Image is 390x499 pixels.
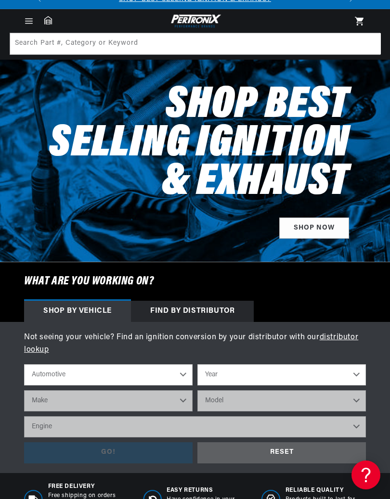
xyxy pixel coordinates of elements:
[197,364,366,385] select: Year
[24,333,358,354] a: distributor lookup
[169,13,221,29] img: Pertronix
[197,390,366,411] select: Model
[18,16,39,26] summary: Menu
[10,33,381,54] input: Search Part #, Category or Keyword
[24,364,193,385] select: Ride Type
[24,416,366,437] select: Engine
[286,486,366,495] span: RELIABLE QUALITY
[167,486,247,495] span: Easy Returns
[279,218,349,239] a: SHOP NOW
[24,301,131,322] div: Shop by vehicle
[24,390,193,411] select: Make
[197,442,366,464] div: RESET
[359,33,380,54] button: Search Part #, Category or Keyword
[24,87,349,202] h2: Shop Best Selling Ignition & Exhaust
[131,301,254,322] div: Find by Distributor
[44,16,52,25] a: Garage: 0 item(s)
[48,483,129,491] span: Free Delivery
[24,332,366,356] p: Not seeing your vehicle? Find an ignition conversion by your distributor with our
